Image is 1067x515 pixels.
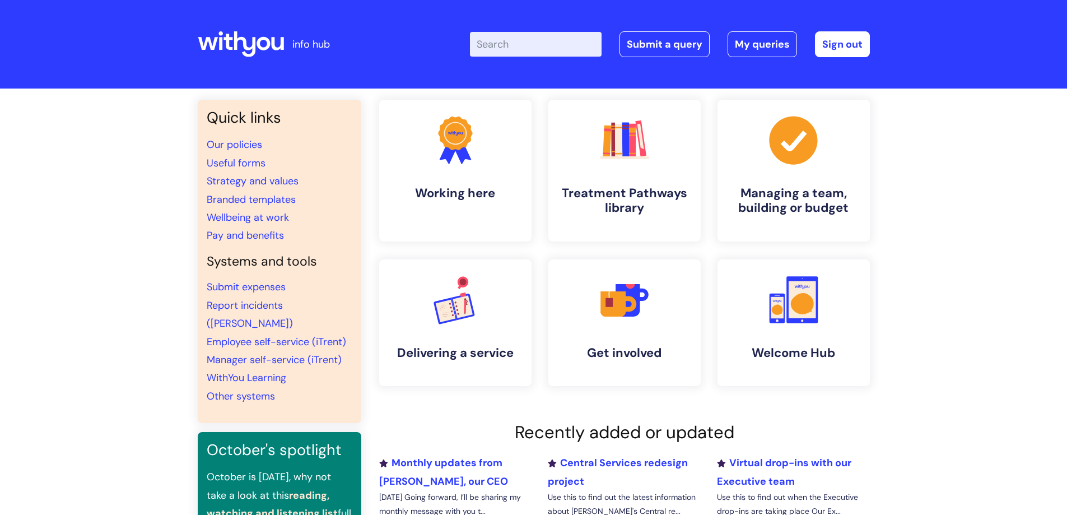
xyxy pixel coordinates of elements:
[388,186,523,201] h4: Working here
[717,100,870,242] a: Managing a team, building or budget
[207,109,352,127] h3: Quick links
[619,31,710,57] a: Submit a query
[470,32,602,57] input: Search
[207,211,289,224] a: Wellbeing at work
[207,371,286,384] a: WithYou Learning
[728,31,797,57] a: My queries
[292,35,330,53] p: info hub
[548,100,701,242] a: Treatment Pathways library
[207,174,299,188] a: Strategy and values
[207,299,293,330] a: Report incidents ([PERSON_NAME])
[726,346,861,360] h4: Welcome Hub
[548,259,701,386] a: Get involved
[207,280,286,294] a: Submit expenses
[726,186,861,216] h4: Managing a team, building or budget
[717,259,870,386] a: Welcome Hub
[557,346,692,360] h4: Get involved
[207,335,346,349] a: Employee self-service (iTrent)
[557,186,692,216] h4: Treatment Pathways library
[207,229,284,242] a: Pay and benefits
[470,31,870,57] div: | -
[207,138,262,151] a: Our policies
[207,193,296,206] a: Branded templates
[379,259,532,386] a: Delivering a service
[388,346,523,360] h4: Delivering a service
[717,456,851,488] a: Virtual drop-ins with our Executive team
[379,456,508,488] a: Monthly updates from [PERSON_NAME], our CEO
[379,422,870,443] h2: Recently added or updated
[207,389,275,403] a: Other systems
[548,456,688,488] a: Central Services redesign project
[207,353,342,366] a: Manager self-service (iTrent)
[207,156,265,170] a: Useful forms
[207,441,352,459] h3: October's spotlight
[207,254,352,270] h4: Systems and tools
[379,100,532,242] a: Working here
[815,31,870,57] a: Sign out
